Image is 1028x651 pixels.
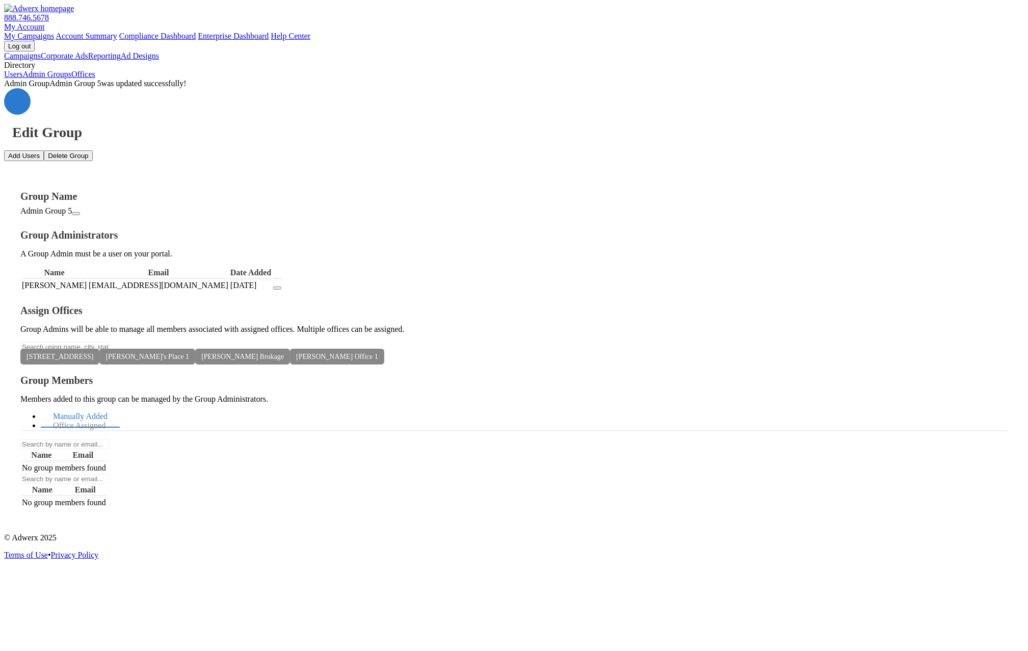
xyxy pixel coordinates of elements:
[20,325,1008,334] p: Group Admins will be able to manage all members associated with assigned offices. Multiple office...
[88,51,121,60] a: Reporting
[56,32,117,40] a: Account Summary
[20,305,1008,317] h4: Assign Offices
[230,280,272,291] td: [DATE]
[4,22,45,31] a: My Account
[273,287,281,290] button: Remove Administrator
[22,281,87,290] span: [PERSON_NAME]
[4,51,41,60] a: Campaigns
[75,485,96,494] span: Email
[20,349,99,364] span: [STREET_ADDRESS]
[88,280,229,291] td: [EMAIL_ADDRESS][DOMAIN_NAME]
[4,32,54,40] a: My Campaigns
[41,51,88,60] a: Corporate Ads
[4,41,35,51] input: Log out
[71,70,95,79] a: Offices
[41,406,120,428] a: Manually Added
[4,13,49,22] a: 888.746.5678
[230,268,271,277] span: Date Added
[72,451,93,459] span: Email
[20,342,110,352] input: Search using name, city, state, or address to filter office list
[4,4,74,13] img: Adwerx
[119,32,196,40] a: Compliance Dashboard
[4,551,1024,560] div: •
[20,229,1008,241] h4: Group Administrators
[198,32,269,40] a: Enterprise Dashboard
[20,375,1008,386] h4: Group Members
[195,349,290,364] span: [PERSON_NAME] Brokage
[41,415,118,437] a: Office Assigned
[20,439,110,449] input: Search by name or email...
[4,533,1024,542] p: © Adwerx 2025
[4,551,48,559] a: Terms of Use
[20,474,110,484] input: Search by name or email...
[20,206,72,215] span: Admin Group 5
[31,451,51,459] span: Name
[20,395,1008,404] p: Members added to this group can be managed by the Group Administrators.
[4,79,1024,88] div: Admin Group was updated successfully!
[21,497,107,508] td: No group members found
[148,268,169,277] span: Email
[4,61,1024,70] div: Directory
[121,51,159,60] a: Ad Designs
[4,150,44,161] button: Add Users
[49,79,101,88] span: Admin Group 5
[20,249,1008,258] p: A Group Admin must be a user on your portal.
[32,485,52,494] span: Name
[20,191,1008,202] h4: Group Name
[4,70,22,79] a: Users
[12,124,1024,141] h1: Edit Group
[21,462,107,473] td: No group members found
[44,268,65,277] span: Name
[51,551,99,559] a: Privacy Policy
[99,349,195,364] span: [PERSON_NAME]'s Place 1
[22,70,71,79] a: Admin Groups
[44,150,92,161] button: Delete Group
[271,32,310,40] a: Help Center
[290,349,384,364] span: [PERSON_NAME] Office 1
